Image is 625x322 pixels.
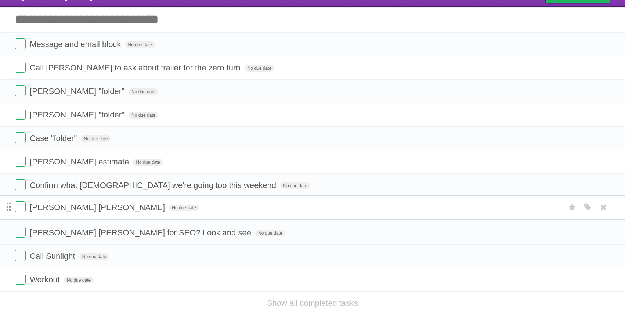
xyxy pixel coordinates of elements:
a: Show all completed tasks [267,299,358,308]
span: No due date [255,230,285,236]
span: No due date [64,277,94,283]
span: [PERSON_NAME] [PERSON_NAME] for SEO? Look and see [30,228,253,237]
label: Done [15,109,26,120]
label: Done [15,62,26,73]
label: Done [15,132,26,143]
label: Done [15,156,26,167]
label: Done [15,38,26,49]
span: No due date [129,112,158,119]
span: Call [PERSON_NAME] to ask about trailer for the zero turn [30,63,242,72]
span: No due date [129,88,158,95]
span: No due date [245,65,274,72]
span: [PERSON_NAME] [PERSON_NAME] [30,203,167,212]
span: No due date [81,135,111,142]
span: No due date [280,182,310,189]
span: Call Sunlight [30,252,77,261]
label: Done [15,201,26,212]
span: Case "folder" [30,134,79,143]
label: Done [15,250,26,261]
span: [PERSON_NAME] "folder" [30,87,126,96]
label: Done [15,227,26,238]
span: [PERSON_NAME] estimate [30,157,131,166]
label: Done [15,179,26,190]
span: Workout [30,275,62,284]
span: No due date [79,253,109,260]
span: No due date [133,159,163,166]
span: No due date [125,41,155,48]
span: [PERSON_NAME] "folder" [30,110,126,119]
label: Star task [566,201,579,213]
span: Message and email block [30,40,123,49]
span: No due date [169,205,199,211]
label: Done [15,274,26,285]
span: Confirm what [DEMOGRAPHIC_DATA] we're going too this weekend [30,181,278,190]
label: Done [15,85,26,96]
